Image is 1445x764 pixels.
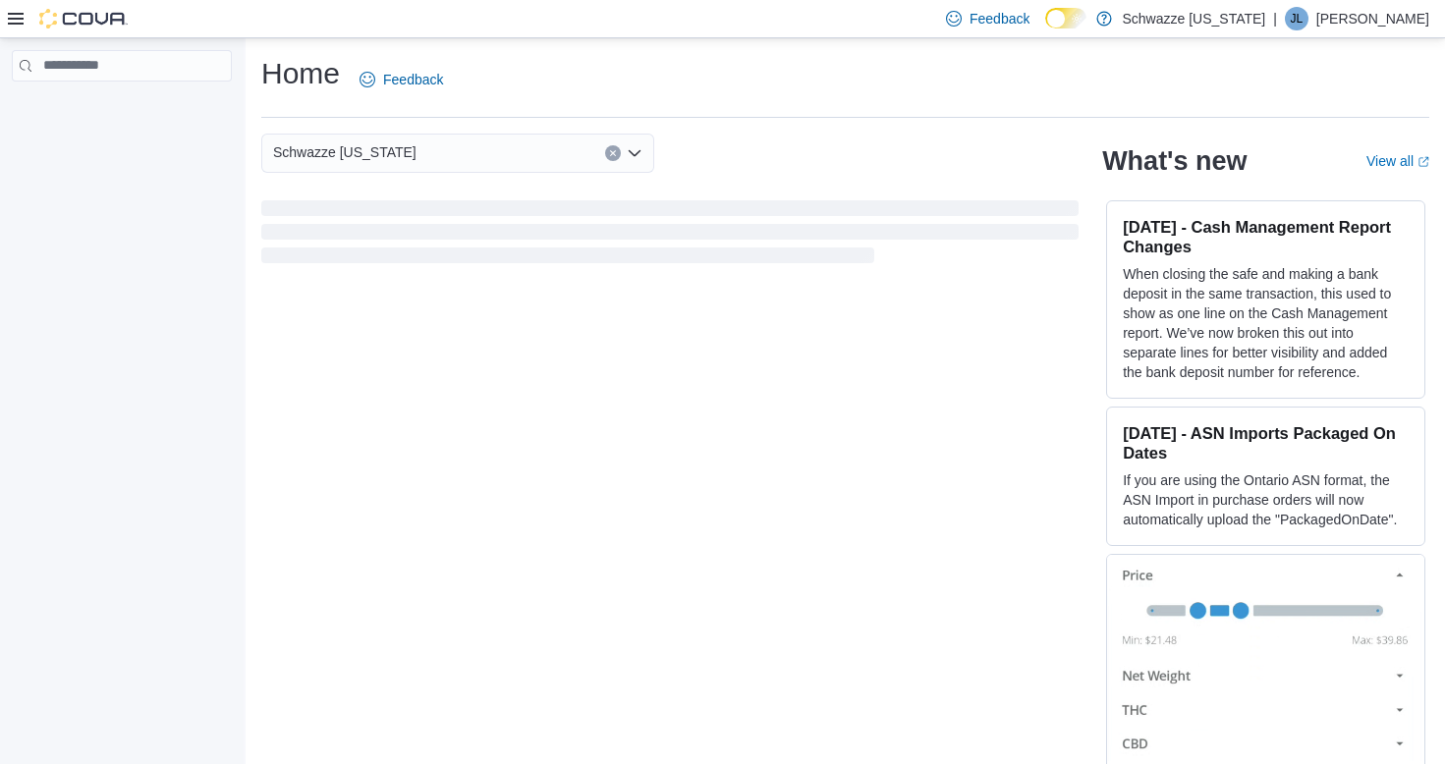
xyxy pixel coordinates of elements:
[627,145,642,161] button: Open list of options
[383,70,443,89] span: Feedback
[12,85,232,133] nav: Complex example
[1045,8,1086,28] input: Dark Mode
[1123,470,1409,529] p: If you are using the Ontario ASN format, the ASN Import in purchase orders will now automatically...
[605,145,621,161] button: Clear input
[1123,217,1409,256] h3: [DATE] - Cash Management Report Changes
[1045,28,1046,29] span: Dark Mode
[1417,156,1429,168] svg: External link
[261,204,1079,267] span: Loading
[1316,7,1429,30] p: [PERSON_NAME]
[1285,7,1308,30] div: John Lieder
[352,60,451,99] a: Feedback
[261,54,340,93] h1: Home
[1123,264,1409,382] p: When closing the safe and making a bank deposit in the same transaction, this used to show as one...
[1123,423,1409,463] h3: [DATE] - ASN Imports Packaged On Dates
[1122,7,1265,30] p: Schwazze [US_STATE]
[39,9,128,28] img: Cova
[1366,153,1429,169] a: View allExternal link
[273,140,417,164] span: Schwazze [US_STATE]
[1102,145,1247,177] h2: What's new
[970,9,1029,28] span: Feedback
[1291,7,1304,30] span: JL
[1273,7,1277,30] p: |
